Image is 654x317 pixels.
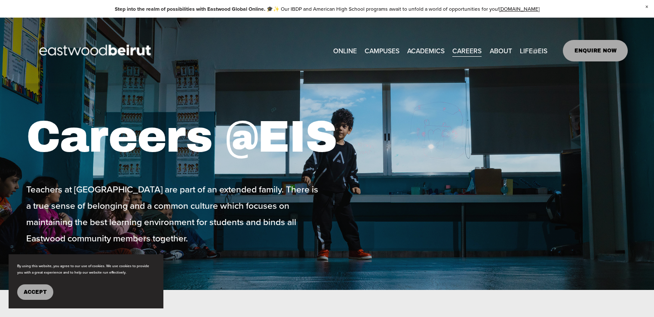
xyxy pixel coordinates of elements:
a: folder dropdown [407,44,445,57]
h1: Careers @EIS [26,110,375,164]
a: ONLINE [333,44,357,57]
p: Teachers at [GEOGRAPHIC_DATA] are part of an extended family. There is a true sense of belonging ... [26,181,325,246]
span: LIFE@EIS [520,45,547,57]
span: ABOUT [490,45,512,57]
a: folder dropdown [520,44,547,57]
a: folder dropdown [490,44,512,57]
img: EastwoodIS Global Site [26,29,166,73]
span: ACADEMICS [407,45,445,57]
p: By using this website, you agree to our use of cookies. We use cookies to provide you with a grea... [17,263,155,276]
button: Accept [17,284,53,300]
a: [DOMAIN_NAME] [499,5,540,12]
a: CAREERS [452,44,482,57]
a: folder dropdown [365,44,399,57]
section: Cookie banner [9,254,163,308]
span: CAMPUSES [365,45,399,57]
span: Accept [24,289,47,295]
a: ENQUIRE NOW [563,40,628,61]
